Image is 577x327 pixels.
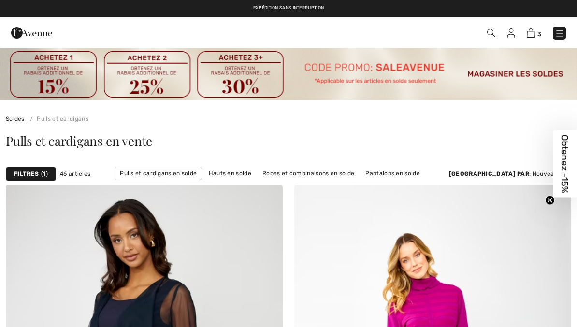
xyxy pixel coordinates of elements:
[537,30,541,38] span: 3
[115,167,202,180] a: Pulls et cardigans en solde
[560,134,571,193] span: Obtenez -15%
[6,132,152,149] span: Pulls et cardigans en vente
[41,170,48,178] span: 1
[6,115,25,122] a: Soldes
[11,28,52,37] a: 1ère Avenue
[449,170,571,178] div: : Nouveautés
[527,27,541,39] a: 3
[11,23,52,43] img: 1ère Avenue
[290,180,389,193] a: Vêtements d'extérieur en solde
[26,115,88,122] a: Pulls et cardigans
[258,167,359,180] a: Robes et combinaisons en solde
[545,195,555,205] button: Close teaser
[236,180,288,193] a: Jupes en solde
[361,167,424,180] a: Pantalons en solde
[150,180,234,193] a: Vestes et blazers en solde
[449,171,529,177] strong: [GEOGRAPHIC_DATA] par
[487,29,495,37] img: Recherche
[14,170,39,178] strong: Filtres
[507,28,515,38] img: Mes infos
[553,130,577,197] div: Obtenez -15%Close teaser
[60,170,90,178] span: 46 articles
[555,28,564,38] img: Menu
[204,167,256,180] a: Hauts en solde
[527,28,535,38] img: Panier d'achat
